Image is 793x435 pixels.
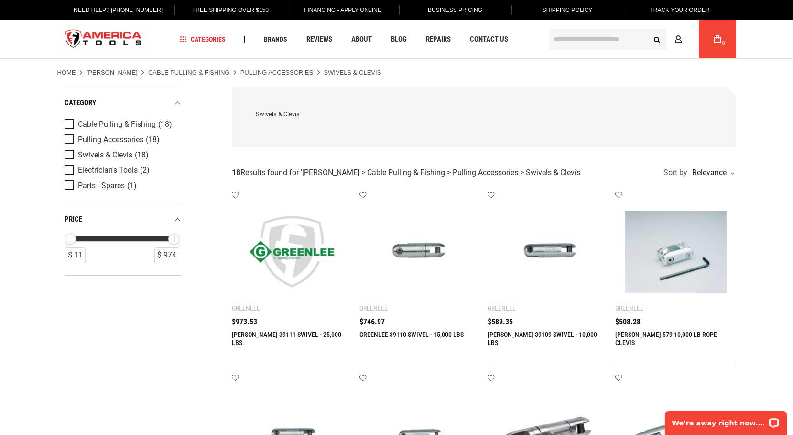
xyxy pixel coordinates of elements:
[302,168,580,177] span: [PERSON_NAME] > Cable Pulling & Fishing > Pulling Accessories > Swivels & Clevis
[65,150,179,160] a: Swivels & Clevis (18)
[57,22,150,57] a: store logo
[78,120,156,129] span: Cable Pulling & Fishing
[359,331,464,338] a: GREENLEE 39110 SWIVEL - 15,000 LBS
[615,331,717,346] a: [PERSON_NAME] 579 10,000 LB ROPE CLEVIS
[663,169,687,177] span: Sort by
[232,318,257,326] span: $973.53
[65,97,182,110] div: category
[65,134,179,145] a: Pulling Accessories (18)
[57,22,150,57] img: America Tools
[135,151,149,159] span: (18)
[347,33,376,46] a: About
[302,33,337,46] a: Reviews
[722,41,725,46] span: 0
[690,169,734,177] div: Relevance
[154,247,179,263] div: $ 974
[359,318,385,326] span: $746.97
[78,135,143,144] span: Pulling Accessories
[65,247,86,263] div: $ 11
[158,121,172,129] span: (18)
[175,33,230,46] a: Categories
[65,119,179,130] a: Cable Pulling & Fishing (18)
[543,7,593,13] span: Shipping Policy
[78,166,138,175] span: Electrician's Tools
[57,68,76,77] a: Home
[466,33,512,46] a: Contact Us
[615,304,643,312] div: Greenlee
[264,36,287,43] span: Brands
[391,36,407,43] span: Blog
[140,167,150,175] span: (2)
[324,69,381,76] strong: Swivels & Clevis
[148,68,230,77] a: Cable Pulling & Fishing
[240,68,313,77] a: Pulling Accessories
[260,33,292,46] a: Brands
[146,136,160,144] span: (18)
[306,36,332,43] span: Reviews
[470,36,508,43] span: Contact Us
[488,304,516,312] div: Greenlee
[708,20,727,58] a: 0
[65,180,179,191] a: Parts - Spares (1)
[65,213,182,226] div: price
[127,182,137,190] span: (1)
[87,68,138,77] a: [PERSON_NAME]
[488,331,597,346] a: [PERSON_NAME] 39109 SWIVEL - 10,000 LBS
[351,36,372,43] span: About
[65,87,182,276] div: Product Filters
[180,36,226,43] span: Categories
[78,181,125,190] span: Parts - Spares
[387,33,411,46] a: Blog
[615,318,641,326] span: $508.28
[78,151,132,159] span: Swivels & Clevis
[232,304,260,312] div: Greenlee
[625,201,727,303] img: GREENLEE 579 10,000 LB ROPE CLEVIS
[422,33,455,46] a: Repairs
[232,331,341,346] a: [PERSON_NAME] 39111 SWIVEL - 25,000 LBS
[488,318,513,326] span: $589.35
[232,168,582,178] div: Results found for ' '
[232,168,240,177] strong: 18
[359,304,388,312] div: Greenlee
[648,30,666,48] button: Search
[659,405,793,435] iframe: LiveChat chat widget
[497,201,599,303] img: GREENLEE 39109 SWIVEL - 10,000 LBS
[369,201,471,303] img: GREENLEE 39110 SWIVEL - 15,000 LBS
[65,165,179,176] a: Electrician's Tools (2)
[256,111,712,119] div: Swivels & Clevis
[241,201,343,303] img: GREENLEE 39111 SWIVEL - 25,000 LBS
[426,36,451,43] span: Repairs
